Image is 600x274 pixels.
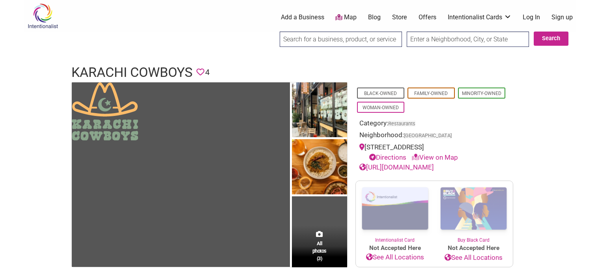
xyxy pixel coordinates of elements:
[551,13,573,22] a: Sign up
[523,13,540,22] a: Log In
[434,244,513,253] span: Not Accepted Here
[24,3,62,29] img: Intentionalist
[359,130,509,142] div: Neighborhood:
[364,91,397,96] a: Black-Owned
[448,13,512,22] a: Intentionalist Cards
[419,13,436,22] a: Offers
[368,13,381,22] a: Blog
[335,13,357,22] a: Map
[434,253,513,263] a: See All Locations
[412,153,458,161] a: View on Map
[356,252,434,263] a: See All Locations
[359,163,434,171] a: [URL][DOMAIN_NAME]
[281,13,324,22] a: Add a Business
[356,181,434,244] a: Intentionalist Card
[292,139,347,196] img: Karachi Cowboys
[388,121,415,127] a: Restaurants
[312,240,327,262] span: All photos (3)
[359,142,509,162] div: [STREET_ADDRESS]
[292,82,347,140] img: Karachi Cowboys
[434,181,513,244] a: Buy Black Card
[72,82,138,140] img: Karachi Cowboys
[369,153,406,161] a: Directions
[363,105,399,110] a: Woman-Owned
[407,32,529,47] input: Enter a Neighborhood, City, or State
[356,244,434,253] span: Not Accepted Here
[392,13,407,22] a: Store
[404,133,452,138] span: [GEOGRAPHIC_DATA]
[462,91,501,96] a: Minority-Owned
[534,32,568,46] button: Search
[434,181,513,237] img: Buy Black Card
[356,181,434,237] img: Intentionalist Card
[205,66,209,78] span: 4
[414,91,448,96] a: Family-Owned
[71,63,193,82] h1: Karachi Cowboys
[280,32,402,47] input: Search for a business, product, or service
[359,118,509,130] div: Category:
